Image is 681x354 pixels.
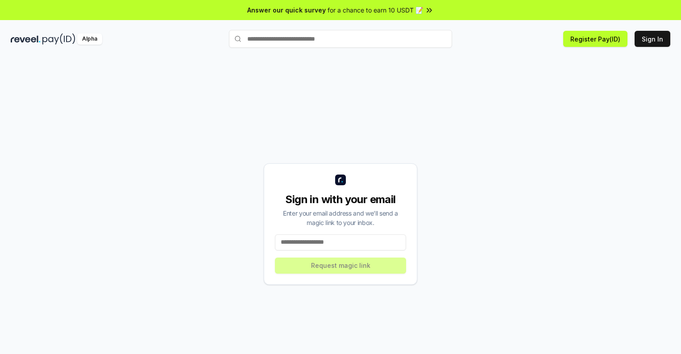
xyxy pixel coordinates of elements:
img: reveel_dark [11,33,41,45]
span: Answer our quick survey [247,5,326,15]
img: pay_id [42,33,75,45]
div: Enter your email address and we’ll send a magic link to your inbox. [275,208,406,227]
button: Register Pay(ID) [563,31,627,47]
span: for a chance to earn 10 USDT 📝 [328,5,423,15]
img: logo_small [335,175,346,185]
div: Sign in with your email [275,192,406,207]
div: Alpha [77,33,102,45]
button: Sign In [635,31,670,47]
